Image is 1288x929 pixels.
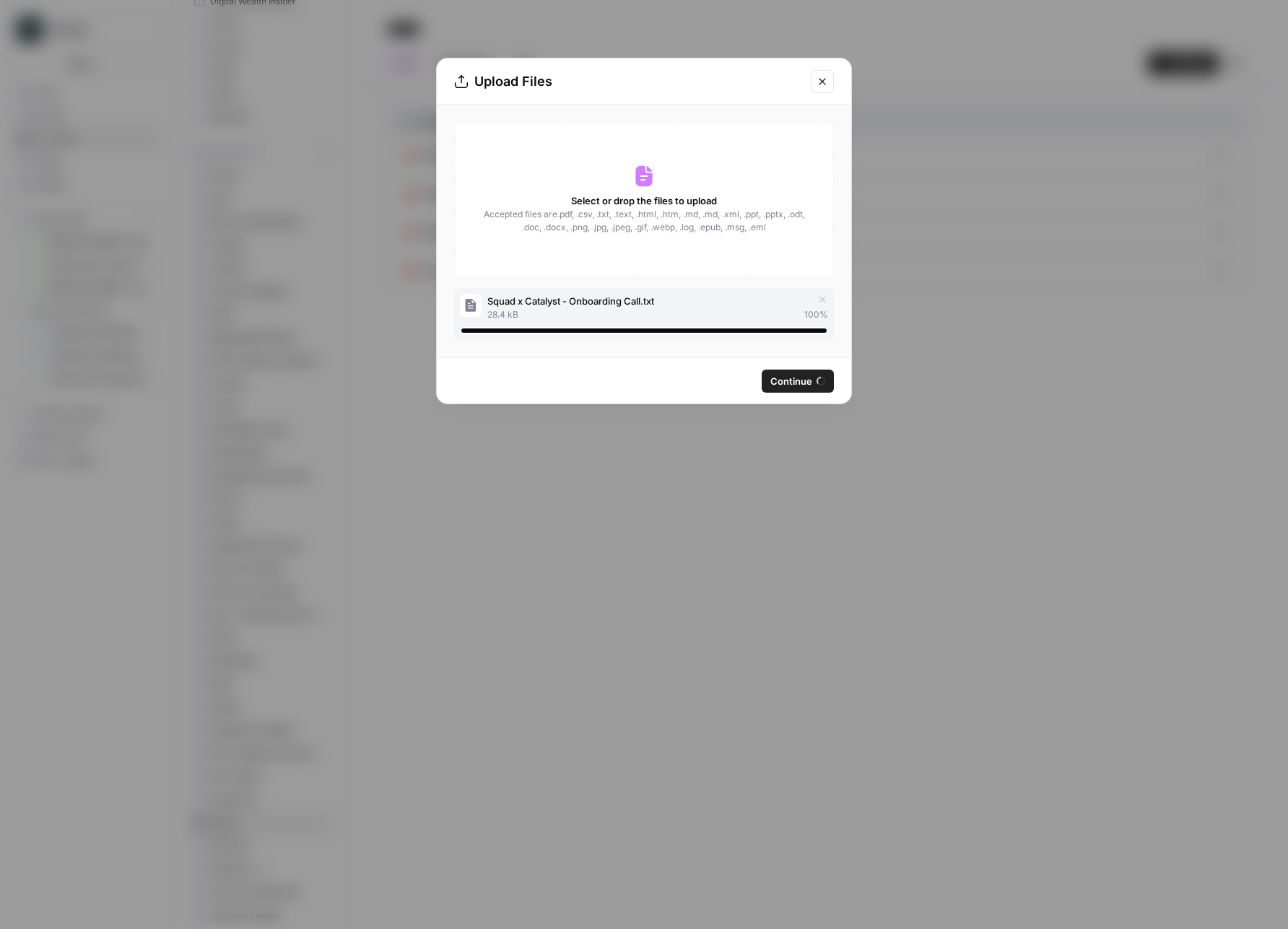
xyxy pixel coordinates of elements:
[804,308,828,321] span: 100 %
[487,294,654,308] span: Squad x Catalyst - Onboarding Call.txt
[762,370,834,393] button: Continue
[571,193,717,208] span: Select or drop the files to upload
[487,308,518,321] span: 28.4 kB
[770,374,812,388] span: Continue
[454,71,802,92] div: Upload Files
[811,70,834,93] button: Close modal
[482,208,806,234] span: Accepted files are .pdf, .csv, .txt, .text, .html, .htm, .md, .md, .xml, .ppt, .pptx, .odt, .doc,...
